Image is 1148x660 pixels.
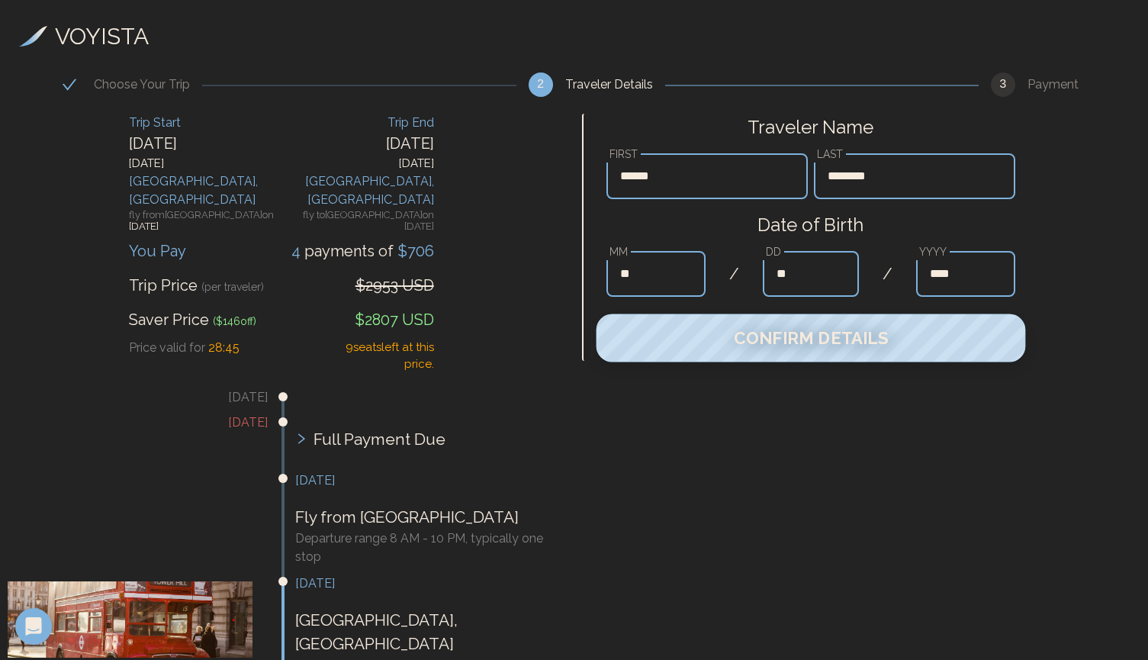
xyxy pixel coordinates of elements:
[281,172,434,209] div: [GEOGRAPHIC_DATA] , [GEOGRAPHIC_DATA]
[394,242,434,260] span: $ 706
[55,19,149,53] h3: VOYISTA
[129,221,159,232] span: [DATE]
[201,281,264,293] span: (per traveler)
[8,581,268,658] img: London
[991,72,1015,97] div: 3
[295,608,555,656] p: [GEOGRAPHIC_DATA] , [GEOGRAPHIC_DATA]
[291,240,434,262] div: payment s of
[208,340,240,355] span: 28 : 45
[129,274,264,297] div: Trip Price
[565,76,665,94] div: Traveler Details
[129,340,205,355] span: Price valid for
[281,114,434,132] div: Trip End
[733,328,888,348] span: Confirm Details
[332,339,433,373] div: 9 seat s left at this price.
[94,76,202,94] div: Choose Your Trip
[213,315,256,327] span: ($ 146 off)
[19,19,149,53] a: VOYISTA
[295,530,555,566] h3: Departure range 8 AM - 10 PM, typically one stop
[295,472,555,490] h3: [DATE]
[8,414,268,432] h3: [DATE]
[606,114,1015,141] h2: Traveler Name
[870,262,905,286] div: /
[129,132,281,155] div: [DATE]
[295,575,555,593] h3: [DATE]
[596,314,1025,362] button: Confirm Details
[606,211,1015,239] h2: Date of Birth
[291,242,304,260] span: 4
[129,308,256,331] div: Saver Price
[281,209,434,236] div: fly to [GEOGRAPHIC_DATA] on [DATE]
[129,240,186,262] div: You Pay
[8,388,268,407] h3: [DATE]
[314,427,445,452] span: Full Payment Due
[295,505,555,530] p: Fly from [GEOGRAPHIC_DATA]
[15,608,52,645] div: Open Intercom Messenger
[1027,76,1091,94] div: Payment
[129,155,281,172] div: [DATE]
[129,114,281,132] div: Trip Start
[529,72,553,97] div: 2
[355,311,434,329] span: $2807 USD
[19,26,47,47] img: Voyista Logo
[129,209,281,236] div: fly from [GEOGRAPHIC_DATA] on
[717,262,751,286] div: /
[129,172,281,209] div: [GEOGRAPHIC_DATA] , [GEOGRAPHIC_DATA]
[281,155,434,172] div: [DATE]
[281,132,434,155] div: [DATE]
[355,276,434,295] span: $2953 USD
